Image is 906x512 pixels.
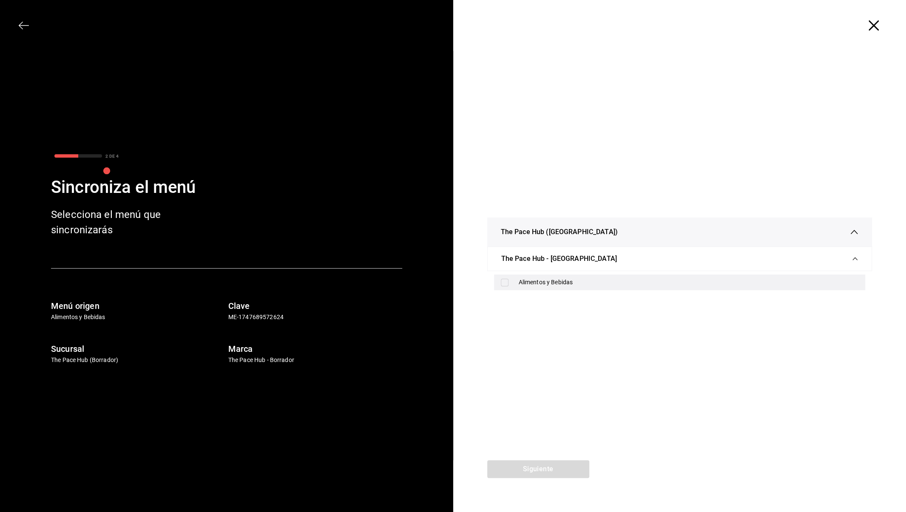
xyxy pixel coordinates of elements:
div: Sincroniza el menú [51,175,402,200]
span: The Pace Hub - [GEOGRAPHIC_DATA] [501,254,617,264]
p: The Pace Hub - Borrador [228,356,402,365]
div: Selecciona el menú que sincronizarás [51,207,187,238]
h6: Marca [228,342,402,356]
p: Alimentos y Bebidas [51,313,225,322]
div: Alimentos y Bebidas [519,278,859,287]
span: The Pace Hub ([GEOGRAPHIC_DATA]) [501,227,618,237]
p: ME-1747689572624 [228,313,402,322]
h6: Sucursal [51,342,225,356]
div: 2 DE 4 [105,153,119,159]
p: The Pace Hub (Borrador) [51,356,225,365]
h6: Clave [228,299,402,313]
h6: Menú origen [51,299,225,313]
